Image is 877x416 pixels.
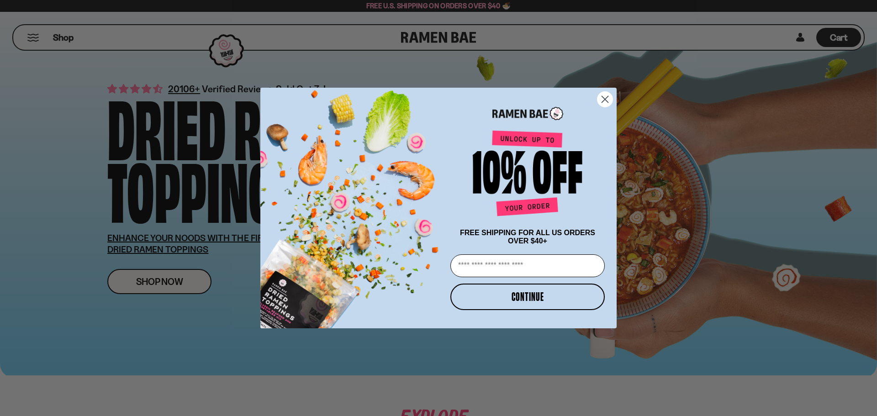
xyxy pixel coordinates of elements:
button: CONTINUE [450,284,605,310]
img: ce7035ce-2e49-461c-ae4b-8ade7372f32c.png [260,80,447,328]
img: Ramen Bae Logo [492,106,563,121]
button: Close dialog [597,91,613,107]
img: Unlock up to 10% off [470,130,585,220]
span: FREE SHIPPING FOR ALL US ORDERS OVER $40+ [460,229,595,245]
